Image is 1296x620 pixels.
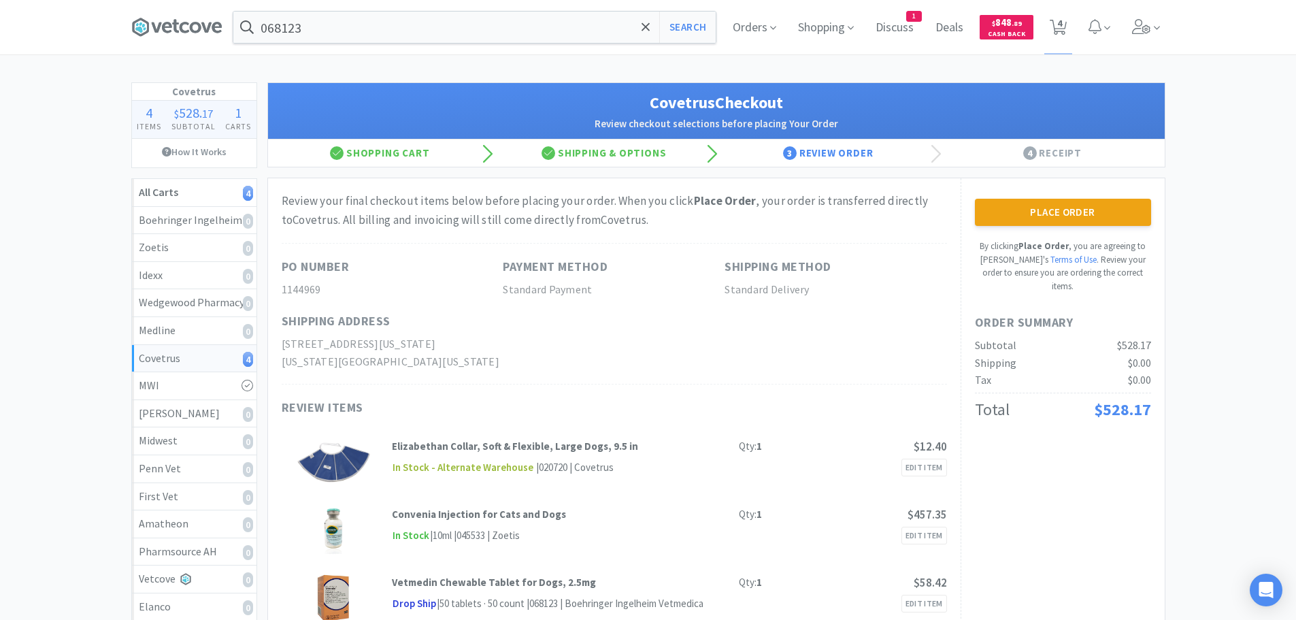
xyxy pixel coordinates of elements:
[243,572,253,587] i: 0
[975,355,1016,372] div: Shipping
[139,212,250,229] div: Boehringer Ingelheim
[492,140,716,167] div: Shipping & Options
[392,508,566,521] strong: Convenia Injection for Cats and Dogs
[901,527,947,544] a: Edit Item
[132,400,256,428] a: [PERSON_NAME]0
[914,439,947,454] span: $12.40
[282,116,1151,132] h2: Review checkout selections before placing Your Order
[174,107,179,120] span: $
[243,545,253,560] i: 0
[757,508,762,521] strong: 1
[975,372,991,389] div: Tax
[132,120,167,133] h4: Items
[139,294,250,312] div: Wedgewood Pharmacy
[139,267,250,284] div: Idexx
[725,281,946,299] h2: Standard Delivery
[534,459,614,476] div: | 020720 | Covetrus
[980,9,1033,46] a: $848.89Cash Back
[139,543,250,561] div: Pharmsource AH
[243,214,253,229] i: 0
[132,427,256,455] a: Midwest0
[243,324,253,339] i: 0
[132,483,256,511] a: First Vet0
[870,22,919,34] a: Discuss1
[132,538,256,566] a: Pharmsource AH0
[392,459,534,476] span: In Stock - Alternate Warehouse
[282,90,1151,116] h1: Covetrus Checkout
[392,576,596,589] strong: Vetmedin Chewable Tablet for Dogs, 2.5mg
[430,529,452,542] span: | 10ml
[243,407,253,422] i: 0
[282,312,391,331] h1: Shipping Address
[975,397,1010,423] div: Total
[659,12,716,43] button: Search
[202,107,213,120] span: 17
[243,434,253,449] i: 0
[783,146,797,160] span: 3
[282,353,503,371] h2: [US_STATE][GEOGRAPHIC_DATA][US_STATE]
[139,185,178,199] strong: All Carts
[268,140,493,167] div: Shopping Cart
[914,575,947,590] span: $58.42
[757,576,762,589] strong: 1
[901,595,947,613] a: Edit Item
[139,598,250,616] div: Elanco
[525,595,703,612] div: | 068123 | Boehringer Ingelheim Vetmedica
[139,488,250,506] div: First Vet
[220,120,256,133] h4: Carts
[739,574,762,591] div: Qty:
[739,438,762,455] div: Qty:
[1117,338,1151,352] span: $528.17
[282,192,947,229] div: Review your final checkout items below before placing your order. When you click , your order is ...
[992,16,1022,29] span: 848
[243,490,253,505] i: 0
[243,186,253,201] i: 4
[139,405,250,423] div: [PERSON_NAME]
[132,289,256,317] a: Wedgewood Pharmacy0
[132,262,256,290] a: Idexx0
[392,595,437,613] span: Drop Ship
[992,19,995,28] span: $
[975,199,1151,226] button: Place Order
[235,104,242,121] span: 1
[1050,254,1097,265] a: Terms of Use
[166,106,220,120] div: .
[243,600,253,615] i: 0
[757,440,762,453] strong: 1
[139,377,250,395] div: MWI
[132,345,256,373] a: Covetrus4
[243,352,253,367] i: 4
[139,432,250,450] div: Midwest
[166,120,220,133] h4: Subtotal
[392,440,638,453] strong: Elizabethan Collar, Soft & Flexible, Large Dogs, 9.5 in
[132,234,256,262] a: Zoetis0
[282,398,690,418] h1: Review Items
[901,459,947,476] a: Edit Item
[1012,19,1022,28] span: . 89
[139,350,250,368] div: Covetrus
[940,140,1165,167] div: Receipt
[1044,23,1072,35] a: 4
[132,139,256,165] a: How It Works
[243,296,253,311] i: 0
[243,241,253,256] i: 0
[503,281,725,299] h2: Standard Payment
[1094,399,1151,420] span: $528.17
[282,281,503,299] h2: 1144969
[1128,356,1151,370] span: $0.00
[233,12,716,43] input: Search by item, sku, manufacturer, ingredient, size...
[908,507,947,522] span: $457.35
[132,372,256,400] a: MWI
[392,527,430,544] span: In Stock
[930,22,969,34] a: Deals
[1128,373,1151,387] span: $0.00
[139,239,250,257] div: Zoetis
[179,104,199,121] span: 528
[739,506,762,523] div: Qty:
[975,313,1151,333] h1: Order Summary
[132,83,256,101] h1: Covetrus
[132,510,256,538] a: Amatheon0
[716,140,941,167] div: Review Order
[132,207,256,235] a: Boehringer Ingelheim0
[243,269,253,284] i: 0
